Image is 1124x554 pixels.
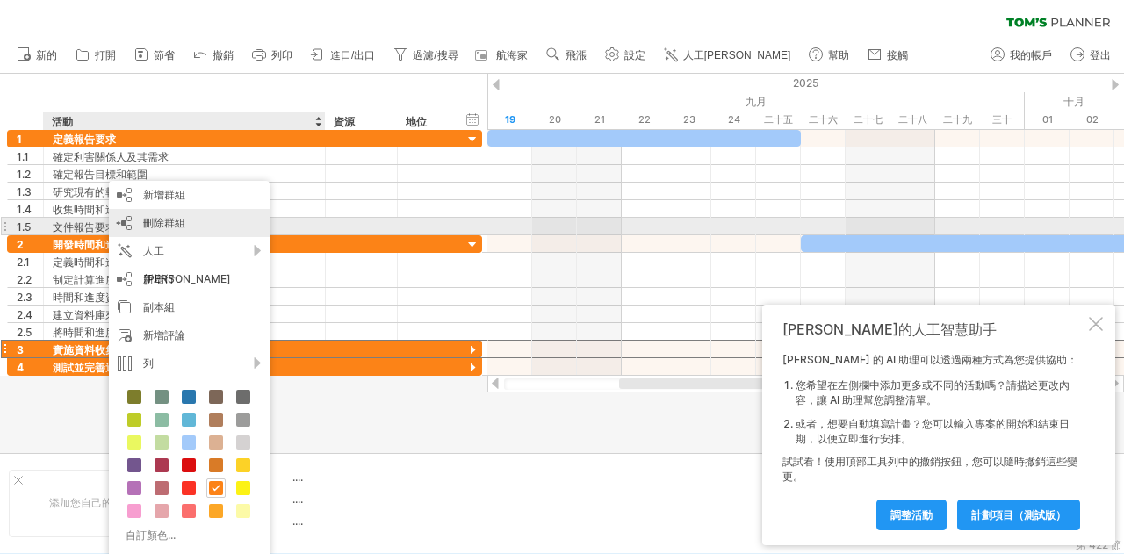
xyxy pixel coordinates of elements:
[622,111,666,129] div: 2025年9月22日星期一
[53,255,169,269] font: 定義時間和進度追蹤指標
[292,514,303,528] font: ....
[505,113,515,126] font: 19
[143,328,185,342] font: 新增評論
[971,508,1066,522] font: 計劃項目（測試版）
[801,111,846,129] div: 2025年9月26日，星期五
[143,356,154,370] font: 列
[248,44,298,67] a: 列印
[17,133,22,146] font: 1
[496,49,528,61] font: 航海家
[53,133,116,146] font: 定義報告要求
[53,168,148,181] font: 確定報告目標和範圍
[846,111,890,129] div: 2025年9月27日星期六
[17,273,32,286] font: 2.2
[594,113,605,126] font: 21
[828,49,849,61] font: 幫助
[126,529,176,542] font: 自訂顏色...
[12,44,62,67] a: 新的
[890,508,933,522] font: 調整活動
[638,113,651,126] font: 22
[71,44,121,67] a: 打開
[577,111,622,129] div: 2025年9月21日星期日
[756,111,801,129] div: 2025年9月25日，星期四
[542,44,592,67] a: 飛漲
[53,343,169,356] font: 實施資料收集和輸入流程
[17,185,32,198] font: 1.3
[487,111,532,129] div: 2025年9月19日星期五
[876,500,947,530] a: 調整活動
[666,111,711,129] div: 2025年9月23日星期二
[306,44,380,67] a: 進口/出口
[17,150,29,163] font: 1.1
[53,326,232,339] font: 將時間和進度追蹤系統與報告範本集成
[143,300,175,313] font: 副本組
[863,44,913,67] a: 接觸
[1070,111,1114,129] div: 2025年10月2日，星期四
[154,49,175,61] font: 節省
[746,95,767,108] font: 九月
[292,471,303,484] font: ....
[992,113,1012,126] font: 三十
[17,326,32,339] font: 2.5
[17,203,32,216] font: 1.4
[566,49,587,61] font: 飛漲
[17,361,24,374] font: 4
[53,291,211,304] font: 時間和進度資料的設計資料輸入表
[271,49,292,61] font: 列印
[887,49,908,61] font: 接觸
[890,111,935,129] div: 2025年9月28日星期日
[17,343,24,356] font: 3
[793,76,818,90] font: 2025
[17,255,30,269] font: 2.1
[1025,111,1070,129] div: 2025年10月1日星期三
[1090,49,1111,61] font: 登出
[1063,95,1084,108] font: 十月
[17,168,31,181] font: 1.2
[143,244,231,285] font: 人工[PERSON_NAME]
[1066,44,1116,67] a: 登出
[53,308,211,321] font: 建立資料庫來儲存時間和進度數據
[53,238,169,251] font: 開發時間和進度追蹤系統
[804,44,854,67] a: 幫助
[1042,113,1053,126] font: 01
[854,113,883,126] font: 二十七
[330,49,375,61] font: 進口/出口
[624,49,645,61] font: 設定
[413,49,458,61] font: 過濾/搜尋
[53,361,126,374] font: 測試並完善週報
[53,185,148,198] font: 研究現有的報告系統
[17,308,32,321] font: 2.4
[782,353,1077,366] font: [PERSON_NAME] 的 AI 助理可以透過兩種方式為您提供協助：
[1086,113,1099,126] font: 02
[95,49,116,61] font: 打開
[728,113,740,126] font: 24
[601,44,651,67] a: 設定
[898,113,927,126] font: 二十八
[532,111,577,129] div: 2025年9月20日星期六
[17,238,24,251] font: 2
[406,115,427,128] font: 地位
[472,44,533,67] a: 航海家
[213,49,234,61] font: 撤銷
[683,113,695,126] font: 23
[53,150,169,163] font: 確定利害關係人及其需求
[943,113,972,126] font: 二十九
[659,44,796,67] a: 人工[PERSON_NAME]
[935,111,980,129] div: 2025年9月29日星期一
[143,188,185,201] font: 新增群組
[683,49,791,61] font: 人工[PERSON_NAME]
[809,113,838,126] font: 二十六
[986,44,1057,67] a: 我的帳戶
[53,273,148,286] font: 制定計算進度的公式
[796,378,1070,407] font: 您希望在左側欄中添加更多或不同的活動嗎？請描述更改內容，讓 AI 助理幫您調整清單。
[957,500,1080,530] a: 計劃項目（測試版）
[49,496,133,509] font: 添加您自己的徽標
[17,220,31,234] font: 1.5
[143,216,185,229] font: 刪除群組
[52,115,73,128] font: 活動
[782,455,1077,483] font: 試試看！使用頂部工具列中的撤銷按鈕，您可以隨時撤銷這些變更。
[53,203,179,216] font: 收集時間和進度追蹤的要求
[292,493,303,506] font: ....
[711,111,756,129] div: 2025年9月24日星期三
[36,49,57,61] font: 新的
